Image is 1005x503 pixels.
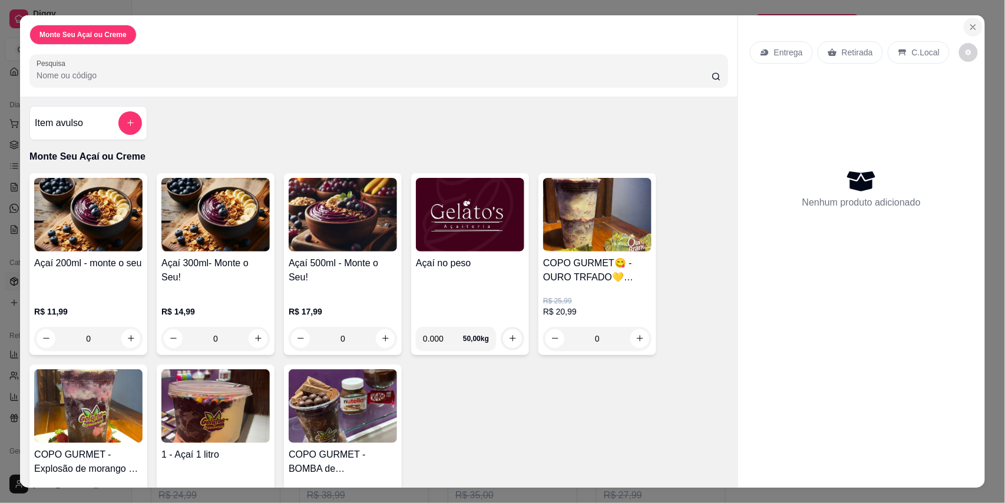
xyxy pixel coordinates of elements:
[289,488,397,497] p: R$ 27,99
[118,111,142,135] button: add-separate-item
[964,18,983,37] button: Close
[34,448,143,476] h4: COPO GURMET - Explosão de morango ✨🍓
[416,256,524,270] h4: Açaí no peso
[503,329,522,348] button: increase-product-quantity
[423,327,463,350] input: 0.00
[34,256,143,270] h4: Açaí 200ml - monte o seu
[543,256,652,284] h4: COPO GURMET😋 - OURO TRFADO💛 500ml
[34,369,143,443] img: product-image
[289,256,397,284] h4: Açaí 500ml - Monte o Seu!
[416,178,524,251] img: product-image
[543,178,652,251] img: product-image
[543,296,652,306] p: R$ 25,99
[161,306,270,317] p: R$ 14,99
[29,150,728,164] p: Monte Seu Açaí ou Creme
[37,70,712,81] input: Pesquisa
[912,47,940,58] p: C.Local
[34,488,143,497] p: R$ 24,99
[543,306,652,317] p: R$ 20,99
[37,58,70,68] label: Pesquisa
[289,448,397,476] h4: COPO GURMET - BOMBA de [GEOGRAPHIC_DATA]
[161,488,270,497] p: R$ 38,99
[842,47,873,58] p: Retirada
[289,369,397,443] img: product-image
[161,256,270,284] h4: Açaí 300ml- Monte o Seu!
[289,178,397,251] img: product-image
[34,306,143,317] p: R$ 11,99
[802,196,921,210] p: Nenhum produto adicionado
[34,178,143,251] img: product-image
[959,43,978,62] button: decrease-product-quantity
[161,448,270,462] h4: 1 - Açaí 1 litro
[39,30,127,39] p: Monte Seu Açaí ou Creme
[161,178,270,251] img: product-image
[35,116,83,130] h4: Item avulso
[289,306,397,317] p: R$ 17,99
[774,47,803,58] p: Entrega
[161,369,270,443] img: product-image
